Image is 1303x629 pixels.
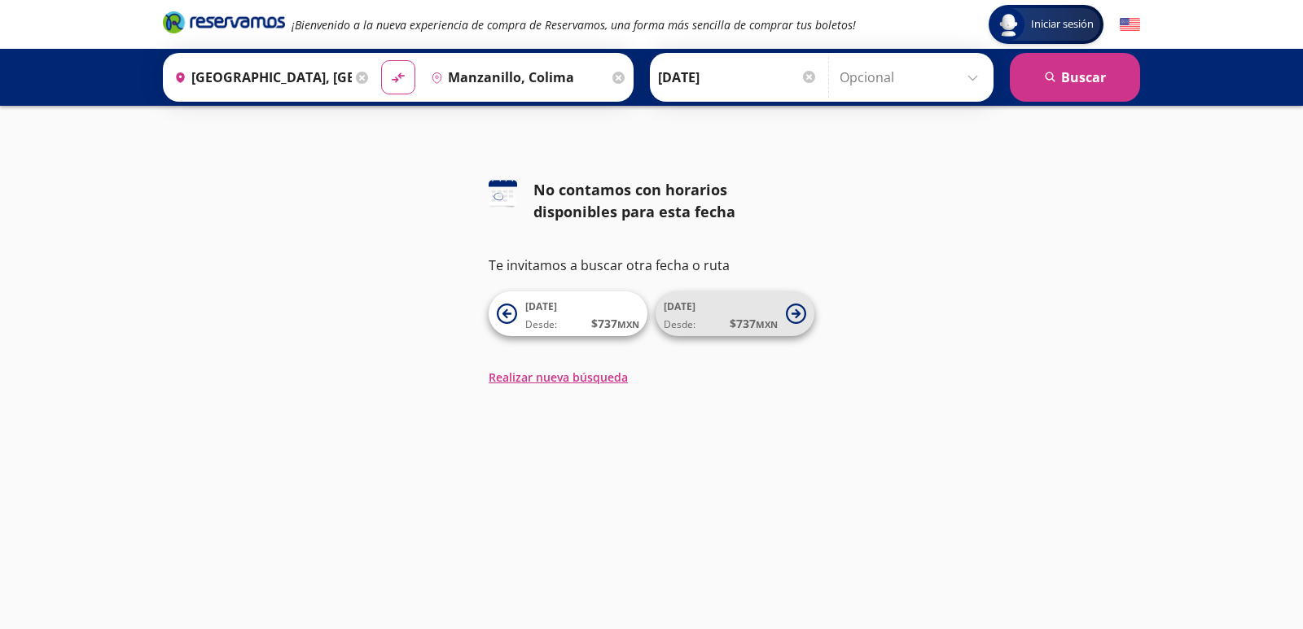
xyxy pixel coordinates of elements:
[489,291,647,336] button: [DATE]Desde:$737MXN
[840,57,985,98] input: Opcional
[525,299,557,313] span: [DATE]
[163,10,285,34] i: Brand Logo
[664,299,695,313] span: [DATE]
[292,17,856,33] em: ¡Bienvenido a la nueva experiencia de compra de Reservamos, una forma más sencilla de comprar tus...
[533,179,814,223] div: No contamos con horarios disponibles para esta fecha
[489,369,628,386] button: Realizar nueva búsqueda
[656,291,814,336] button: [DATE]Desde:$737MXN
[617,318,639,330] small: MXN
[591,315,639,332] span: $ 737
[1024,16,1100,33] span: Iniciar sesión
[664,317,695,332] span: Desde:
[756,318,778,330] small: MXN
[168,57,352,98] input: Buscar Origen
[489,256,814,275] p: Te invitamos a buscar otra fecha o ruta
[424,57,608,98] input: Buscar Destino
[730,315,778,332] span: $ 737
[1010,53,1140,102] button: Buscar
[163,10,285,39] a: Brand Logo
[658,57,818,98] input: Elegir Fecha
[525,317,557,332] span: Desde:
[1120,15,1140,35] button: English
